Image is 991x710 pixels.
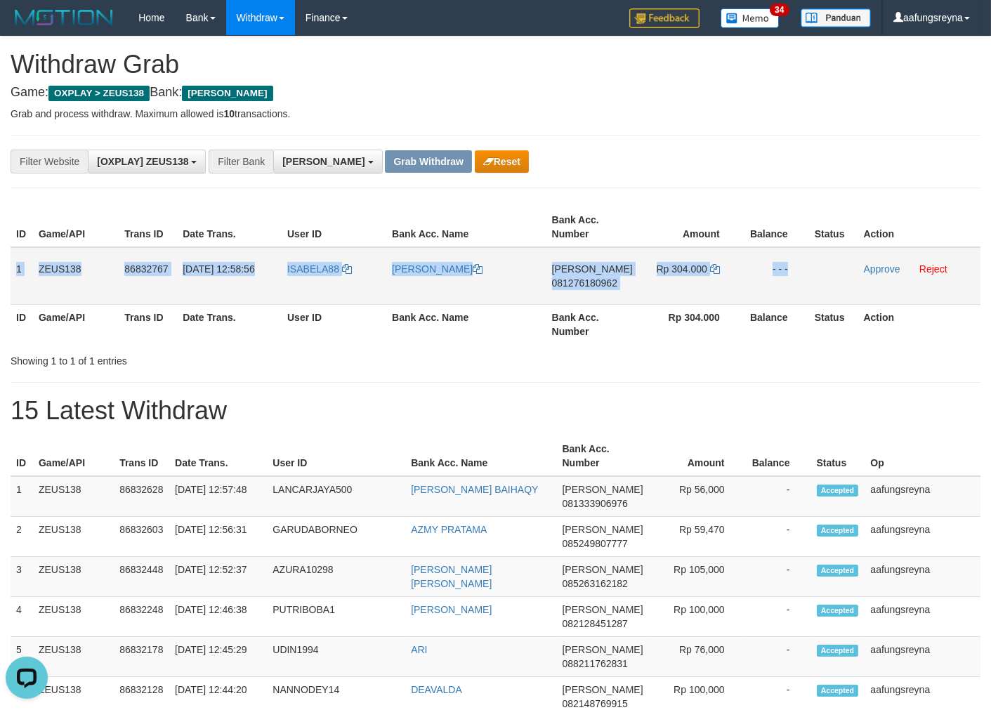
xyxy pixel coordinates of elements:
[741,207,809,247] th: Balance
[183,263,254,275] span: [DATE] 12:58:56
[392,263,483,275] a: [PERSON_NAME]
[865,517,980,557] td: aafungsreyna
[169,557,267,597] td: [DATE] 12:52:37
[649,637,746,677] td: Rp 76,000
[817,645,859,657] span: Accepted
[124,263,168,275] span: 86832767
[282,156,365,167] span: [PERSON_NAME]
[475,150,529,173] button: Reset
[801,8,871,27] img: panduan.png
[287,263,352,275] a: ISABELA88
[11,7,117,28] img: MOTION_logo.png
[563,604,643,615] span: [PERSON_NAME]
[385,150,471,173] button: Grab Withdraw
[177,304,282,344] th: Date Trans.
[169,476,267,517] td: [DATE] 12:57:48
[114,436,169,476] th: Trans ID
[11,597,33,637] td: 4
[563,684,643,695] span: [PERSON_NAME]
[114,637,169,677] td: 86832178
[411,644,427,655] a: ARI
[11,247,33,305] td: 1
[865,436,980,476] th: Op
[169,436,267,476] th: Date Trans.
[865,637,980,677] td: aafungsreyna
[811,436,865,476] th: Status
[11,304,33,344] th: ID
[6,6,48,48] button: Open LiveChat chat widget
[11,86,980,100] h4: Game: Bank:
[169,517,267,557] td: [DATE] 12:56:31
[710,263,720,275] a: Copy 304000 to clipboard
[114,517,169,557] td: 86832603
[649,436,746,476] th: Amount
[563,484,643,495] span: [PERSON_NAME]
[114,597,169,637] td: 86832248
[563,538,628,549] span: Copy 085249807777 to clipboard
[563,698,628,709] span: Copy 082148769915 to clipboard
[858,207,980,247] th: Action
[273,150,382,173] button: [PERSON_NAME]
[411,484,538,495] a: [PERSON_NAME] BAIHAQY
[865,476,980,517] td: aafungsreyna
[817,525,859,537] span: Accepted
[48,86,150,101] span: OXPLAY > ZEUS138
[741,247,809,305] td: - - -
[267,517,405,557] td: GARUDABORNEO
[721,8,780,28] img: Button%20Memo.svg
[11,517,33,557] td: 2
[746,476,811,517] td: -
[33,247,119,305] td: ZEUS138
[282,304,386,344] th: User ID
[33,304,119,344] th: Game/API
[11,476,33,517] td: 1
[865,557,980,597] td: aafungsreyna
[809,304,858,344] th: Status
[865,597,980,637] td: aafungsreyna
[746,436,811,476] th: Balance
[386,304,546,344] th: Bank Acc. Name
[649,517,746,557] td: Rp 59,470
[119,207,177,247] th: Trans ID
[746,517,811,557] td: -
[33,557,114,597] td: ZEUS138
[405,436,556,476] th: Bank Acc. Name
[809,207,858,247] th: Status
[638,304,741,344] th: Rp 304.000
[11,557,33,597] td: 3
[746,597,811,637] td: -
[770,4,789,16] span: 34
[563,578,628,589] span: Copy 085263162182 to clipboard
[546,304,638,344] th: Bank Acc. Number
[88,150,206,173] button: [OXPLAY] ZEUS138
[817,685,859,697] span: Accepted
[563,658,628,669] span: Copy 088211762831 to clipboard
[267,557,405,597] td: AZURA10298
[411,604,492,615] a: [PERSON_NAME]
[267,436,405,476] th: User ID
[563,564,643,575] span: [PERSON_NAME]
[223,108,235,119] strong: 10
[169,597,267,637] td: [DATE] 12:46:38
[919,263,947,275] a: Reject
[746,637,811,677] td: -
[817,485,859,497] span: Accepted
[563,644,643,655] span: [PERSON_NAME]
[386,207,546,247] th: Bank Acc. Name
[11,436,33,476] th: ID
[97,156,188,167] span: [OXPLAY] ZEUS138
[267,597,405,637] td: PUTRIBOBA1
[11,637,33,677] td: 5
[11,107,980,121] p: Grab and process withdraw. Maximum allowed is transactions.
[638,207,741,247] th: Amount
[11,397,980,425] h1: 15 Latest Withdraw
[33,207,119,247] th: Game/API
[746,557,811,597] td: -
[33,517,114,557] td: ZEUS138
[629,8,700,28] img: Feedback.jpg
[33,637,114,677] td: ZEUS138
[411,564,492,589] a: [PERSON_NAME] [PERSON_NAME]
[182,86,273,101] span: [PERSON_NAME]
[649,557,746,597] td: Rp 105,000
[741,304,809,344] th: Balance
